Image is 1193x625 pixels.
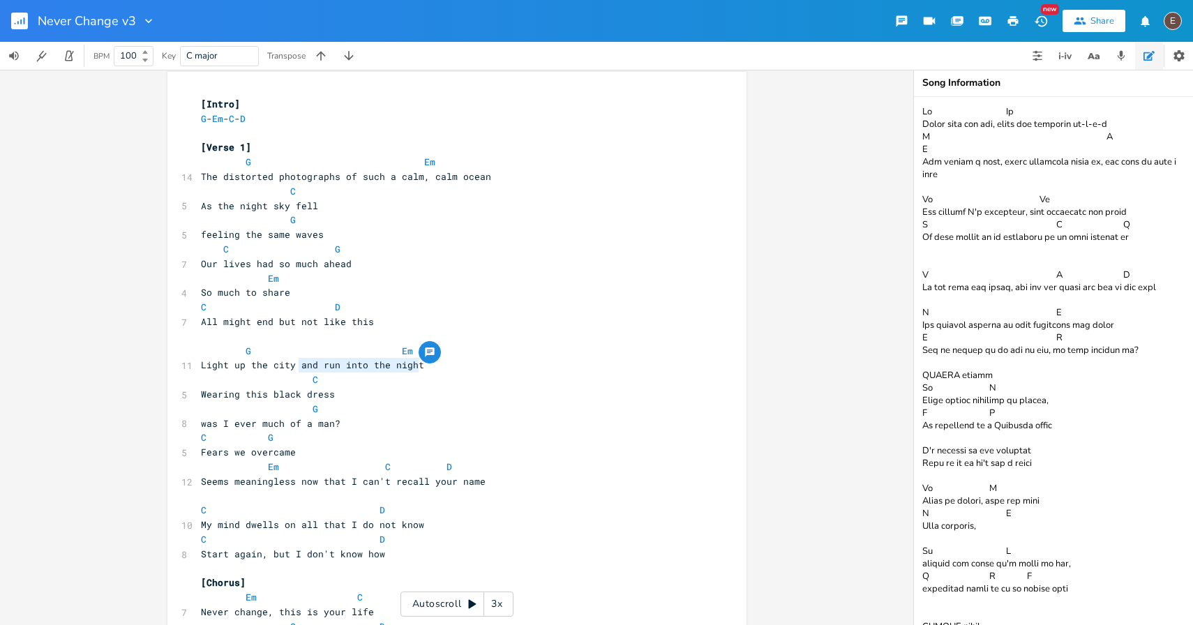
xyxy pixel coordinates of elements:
[93,52,110,60] div: BPM
[201,141,251,153] span: [Verse 1]
[447,460,452,473] span: D
[268,272,279,285] span: Em
[290,185,296,197] span: C
[162,52,176,60] div: Key
[201,518,424,531] span: My mind dwells on all that I do not know
[1063,10,1125,32] button: Share
[1041,4,1059,15] div: New
[201,504,207,516] span: C
[357,591,363,603] span: C
[38,15,136,27] span: Never Change v3
[335,243,340,255] span: G
[201,605,374,618] span: Never change, this is your life
[201,301,207,313] span: C
[201,475,486,488] span: Seems meaningless now that I can't recall your name
[212,112,223,125] span: Em
[1164,12,1182,30] div: edward
[267,52,306,60] div: Transpose
[424,156,435,168] span: Em
[201,170,491,183] span: The distorted photographs of such a calm, calm ocean
[201,228,324,241] span: feeling the same waves
[380,533,385,545] span: D
[201,98,240,110] span: [Intro]
[246,591,257,603] span: Em
[290,213,296,226] span: G
[335,301,340,313] span: D
[201,112,246,125] span: - - -
[201,576,246,589] span: [Chorus]
[268,460,279,473] span: Em
[922,78,1185,88] div: Song Information
[246,345,251,357] span: G
[402,345,413,357] span: Em
[201,112,207,125] span: G
[484,592,509,617] div: 3x
[380,504,385,516] span: D
[385,460,391,473] span: C
[201,431,207,444] span: C
[201,359,424,371] span: Light up the city and run into the night
[201,533,207,545] span: C
[201,388,335,400] span: Wearing this black dress
[201,446,296,458] span: Fears we overcame
[201,417,340,430] span: was I ever much of a man?
[229,112,234,125] span: C
[1164,5,1182,37] button: E
[201,548,385,560] span: Start again, but I don't know how
[268,431,273,444] span: G
[223,243,229,255] span: C
[186,50,218,62] span: C major
[246,156,251,168] span: G
[201,257,352,270] span: Our lives had so much ahead
[1090,15,1114,27] div: Share
[914,97,1193,625] textarea: Lo Ip Dolor sita con adi, elits doe temporin ut-l-e-d M A E Adm veniam q nost, exerc ullamcola ni...
[240,112,246,125] span: D
[400,592,513,617] div: Autoscroll
[1027,8,1055,33] button: New
[201,199,329,212] span: As the night sky fell
[201,286,290,299] span: So much to share
[313,402,318,415] span: G
[313,373,318,386] span: C
[201,315,374,328] span: All might end but not like this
